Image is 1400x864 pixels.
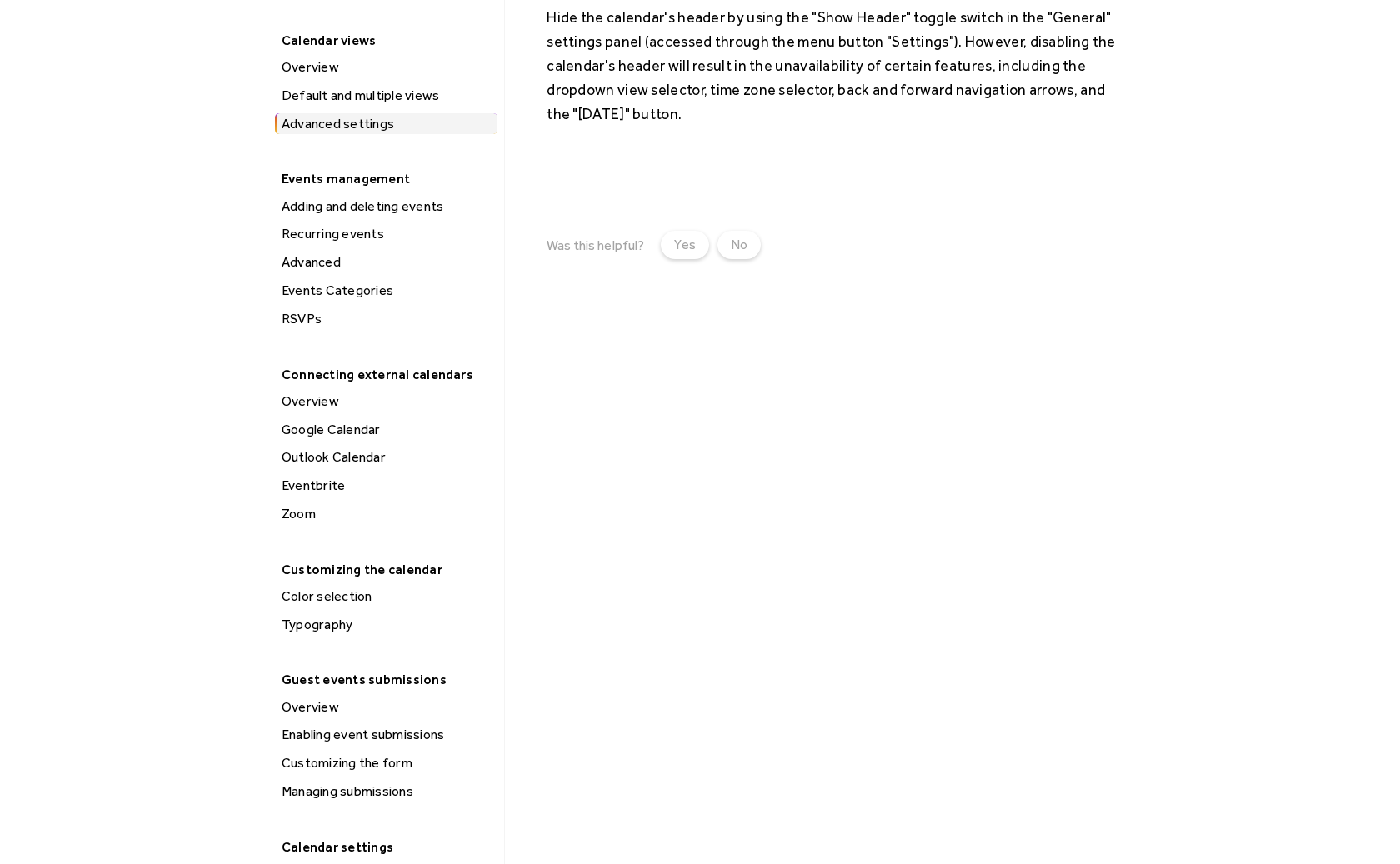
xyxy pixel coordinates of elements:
a: Overview [275,391,497,412]
p: Hide the calendar's header by using the "Show Header" toggle switch in the "General" settings pan... [547,5,1127,126]
a: Overview [275,697,497,718]
div: Outlook Calendar [277,447,497,468]
div: Customizing the form [277,752,497,774]
a: Overview [275,57,497,78]
a: Advanced settings [275,113,497,135]
p: ‍ [547,140,1127,164]
div: Managing submissions [277,781,497,802]
div: Yes [674,235,696,255]
a: Adding and deleting events [275,196,497,217]
div: Default and multiple views [277,85,497,107]
div: Overview [277,57,497,78]
div: Zoom [277,503,497,525]
div: Enabling event submissions [277,724,497,746]
div: Overview [277,697,497,718]
div: Advanced [277,252,497,273]
div: Eventbrite [277,475,497,497]
div: Customizing the calendar [273,557,496,582]
a: Google Calendar [275,419,497,441]
div: Color selection [277,586,497,607]
div: Was this helpful? [547,237,643,253]
div: Recurring events [277,223,497,245]
a: Color selection [275,586,497,607]
div: RSVPs [277,308,497,330]
a: Eventbrite [275,475,497,497]
div: Overview [277,391,497,412]
div: Calendar views [273,27,496,53]
a: Enabling event submissions [275,724,497,746]
a: Events Categories [275,280,497,302]
div: Google Calendar [277,419,497,441]
a: No [717,231,761,259]
div: Events Categories [277,280,497,302]
a: Recurring events [275,223,497,245]
div: Advanced settings [277,113,497,135]
div: Adding and deleting events [277,196,497,217]
a: RSVPs [275,308,497,330]
a: Yes [661,231,709,259]
a: Managing submissions [275,781,497,802]
a: Outlook Calendar [275,447,497,468]
a: Customizing the form [275,752,497,774]
a: Typography [275,614,497,636]
div: Calendar settings [273,834,496,860]
div: Guest events submissions [273,667,496,692]
a: Zoom [275,503,497,525]
div: No [731,235,747,255]
div: Events management [273,166,496,192]
div: Typography [277,614,497,636]
div: Connecting external calendars [273,362,496,387]
a: Advanced [275,252,497,273]
a: Default and multiple views [275,85,497,107]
